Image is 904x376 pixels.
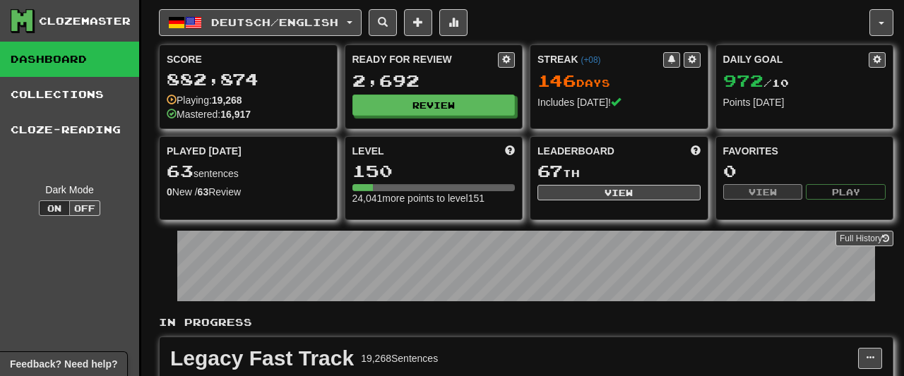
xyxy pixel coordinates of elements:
[11,183,129,197] div: Dark Mode
[69,200,100,216] button: Off
[159,9,362,36] button: Deutsch/English
[723,71,763,90] span: 972
[352,72,516,90] div: 2,692
[198,186,209,198] strong: 63
[723,184,803,200] button: View
[537,185,701,200] button: View
[220,109,251,120] strong: 16,917
[691,144,701,158] span: This week in points, UTC
[352,95,516,116] button: Review
[723,77,789,89] span: / 10
[537,144,614,158] span: Leaderboard
[369,9,397,36] button: Search sentences
[10,357,117,371] span: Open feedback widget
[537,71,576,90] span: 146
[505,144,515,158] span: Score more points to level up
[537,72,701,90] div: Day s
[167,93,242,107] div: Playing:
[211,16,338,28] span: Deutsch / English
[723,95,886,109] div: Points [DATE]
[361,351,438,365] div: 19,268 Sentences
[167,107,251,121] div: Mastered:
[167,161,194,181] span: 63
[352,162,516,180] div: 150
[167,144,242,158] span: Played [DATE]
[167,71,330,88] div: 882,874
[170,348,354,369] div: Legacy Fast Track
[167,162,330,181] div: sentences
[167,186,172,198] strong: 0
[835,231,893,246] a: Full History
[537,162,701,181] div: th
[439,9,468,36] button: More stats
[159,315,893,329] p: In Progress
[806,184,886,200] button: Play
[167,52,330,66] div: Score
[723,162,886,180] div: 0
[723,144,886,158] div: Favorites
[404,9,432,36] button: Add sentence to collection
[537,161,563,181] span: 67
[581,55,600,65] a: (+08)
[723,52,869,68] div: Daily Goal
[167,185,330,199] div: New / Review
[352,52,499,66] div: Ready for Review
[352,191,516,205] div: 24,041 more points to level 151
[537,52,663,66] div: Streak
[39,14,131,28] div: Clozemaster
[537,95,701,109] div: Includes [DATE]!
[352,144,384,158] span: Level
[212,95,242,106] strong: 19,268
[39,200,70,216] button: On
